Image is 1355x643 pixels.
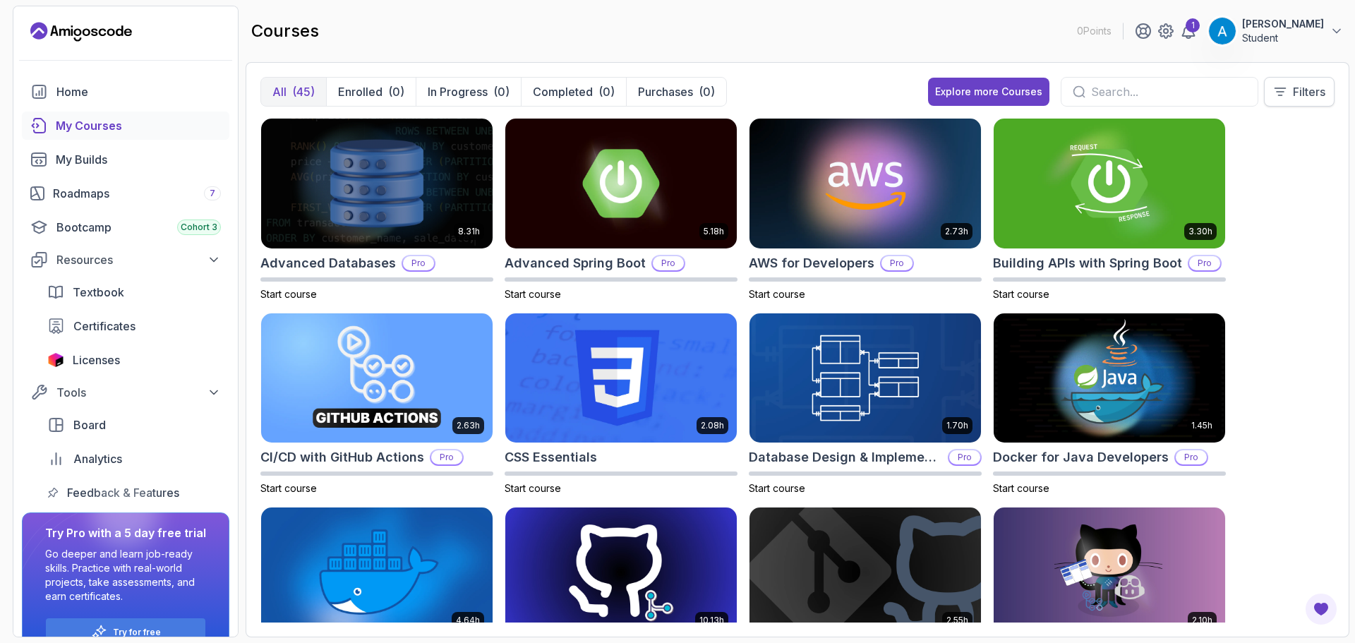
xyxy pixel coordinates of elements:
p: 8.31h [458,226,480,237]
p: Pro [403,256,434,270]
p: All [272,83,287,100]
span: Feedback & Features [67,484,179,501]
p: Pro [949,450,980,464]
p: Student [1242,31,1324,45]
p: [PERSON_NAME] [1242,17,1324,31]
span: Certificates [73,318,135,335]
a: licenses [39,346,229,374]
a: 1 [1180,23,1197,40]
p: 10.13h [699,615,724,626]
p: Pro [881,256,913,270]
p: Pro [653,256,684,270]
a: textbook [39,278,229,306]
p: Purchases [638,83,693,100]
img: AWS for Developers card [749,119,981,248]
div: Bootcamp [56,219,221,236]
a: bootcamp [22,213,229,241]
a: certificates [39,312,229,340]
div: (0) [388,83,404,100]
span: Start course [749,288,805,300]
span: Analytics [73,450,122,467]
img: GitHub Toolkit card [994,507,1225,637]
h2: AWS for Developers [749,253,874,273]
span: Start course [260,288,317,300]
p: 2.10h [1192,615,1212,626]
button: user profile image[PERSON_NAME]Student [1208,17,1344,45]
button: Purchases(0) [626,78,726,106]
input: Search... [1091,83,1246,100]
h2: Advanced Spring Boot [505,253,646,273]
h2: Building APIs with Spring Boot [993,253,1182,273]
h2: Advanced Databases [260,253,396,273]
div: Resources [56,251,221,268]
p: Pro [1176,450,1207,464]
p: Completed [533,83,593,100]
img: Git for Professionals card [505,507,737,637]
img: user profile image [1209,18,1236,44]
div: Home [56,83,221,100]
button: Filters [1264,77,1335,107]
p: 2.63h [457,420,480,431]
button: Completed(0) [521,78,626,106]
div: (0) [493,83,510,100]
img: Database Design & Implementation card [749,313,981,443]
p: 1.45h [1191,420,1212,431]
button: Open Feedback Button [1304,592,1338,626]
button: All(45) [261,78,326,106]
h2: Docker for Java Developers [993,447,1169,467]
button: Enrolled(0) [326,78,416,106]
img: CSS Essentials card [505,313,737,443]
p: Go deeper and learn job-ready skills. Practice with real-world projects, take assessments, and ea... [45,547,206,603]
img: Building APIs with Spring Boot card [994,119,1225,248]
h2: Database Design & Implementation [749,447,942,467]
span: Licenses [73,351,120,368]
span: 7 [210,188,215,199]
a: analytics [39,445,229,473]
div: (45) [292,83,315,100]
span: Textbook [73,284,124,301]
div: My Builds [56,151,221,168]
img: Git & GitHub Fundamentals card [749,507,981,637]
span: Start course [993,288,1049,300]
div: (0) [699,83,715,100]
img: Advanced Spring Boot card [505,119,737,248]
div: 1 [1186,18,1200,32]
img: Advanced Databases card [261,119,493,248]
p: 2.08h [701,420,724,431]
p: 2.55h [946,615,968,626]
p: Pro [431,450,462,464]
span: Start course [749,482,805,494]
a: board [39,411,229,439]
span: Start course [260,482,317,494]
img: Docker for Java Developers card [994,313,1225,443]
span: Cohort 3 [181,222,217,233]
img: Docker For Professionals card [261,507,493,637]
p: In Progress [428,83,488,100]
div: Tools [56,384,221,401]
span: Start course [505,288,561,300]
a: courses [22,112,229,140]
a: home [22,78,229,106]
p: Enrolled [338,83,383,100]
p: 0 Points [1077,24,1112,38]
p: Filters [1293,83,1325,100]
a: builds [22,145,229,174]
p: 5.18h [704,226,724,237]
div: (0) [598,83,615,100]
p: 4.64h [456,615,480,626]
div: Roadmaps [53,185,221,202]
button: Explore more Courses [928,78,1049,106]
a: Try for free [113,627,161,638]
span: Board [73,416,106,433]
a: roadmaps [22,179,229,208]
span: Start course [505,482,561,494]
h2: courses [251,20,319,42]
a: Landing page [30,20,132,43]
h2: CI/CD with GitHub Actions [260,447,424,467]
p: 2.73h [945,226,968,237]
p: 3.30h [1188,226,1212,237]
p: 1.70h [946,420,968,431]
span: Start course [993,482,1049,494]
